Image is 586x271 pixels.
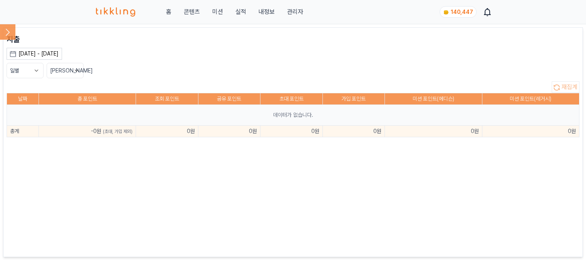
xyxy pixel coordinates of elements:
[385,126,482,137] td: 0원
[166,7,171,17] a: 홈
[7,48,62,60] button: [DATE] - [DATE]
[96,7,136,17] img: 티끌링
[260,93,323,105] th: 초대 포인트
[18,50,59,58] div: [DATE] - [DATE]
[482,126,579,137] td: 0원
[184,7,200,17] a: 콘텐츠
[287,7,303,17] a: 관리자
[451,9,473,15] span: 140,447
[198,93,260,105] th: 공유 포인트
[7,93,39,105] th: 날짜
[39,93,136,105] th: 총 포인트
[385,93,482,105] th: 미션 포인트(에디슨)
[91,128,101,134] span: -0원
[259,7,275,17] a: 내정보
[443,9,449,15] img: coin
[322,126,385,137] td: 0원
[322,93,385,105] th: 가입 포인트
[482,93,579,105] th: 미션 포인트(레거시)
[7,126,39,137] td: 총계
[198,126,260,137] td: 0원
[235,7,246,17] a: 실적
[136,126,198,137] td: 0원
[136,93,198,105] th: 조회 포인트
[7,34,579,45] p: 지출
[47,63,84,78] button: [PERSON_NAME]
[440,6,475,18] a: coin 140,447
[103,129,133,134] span: (초대, 가입 제외)
[7,63,44,78] button: 일별
[212,7,223,17] button: 미션
[10,111,576,119] p: 데이터가 없습니다.
[260,126,323,137] td: 0원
